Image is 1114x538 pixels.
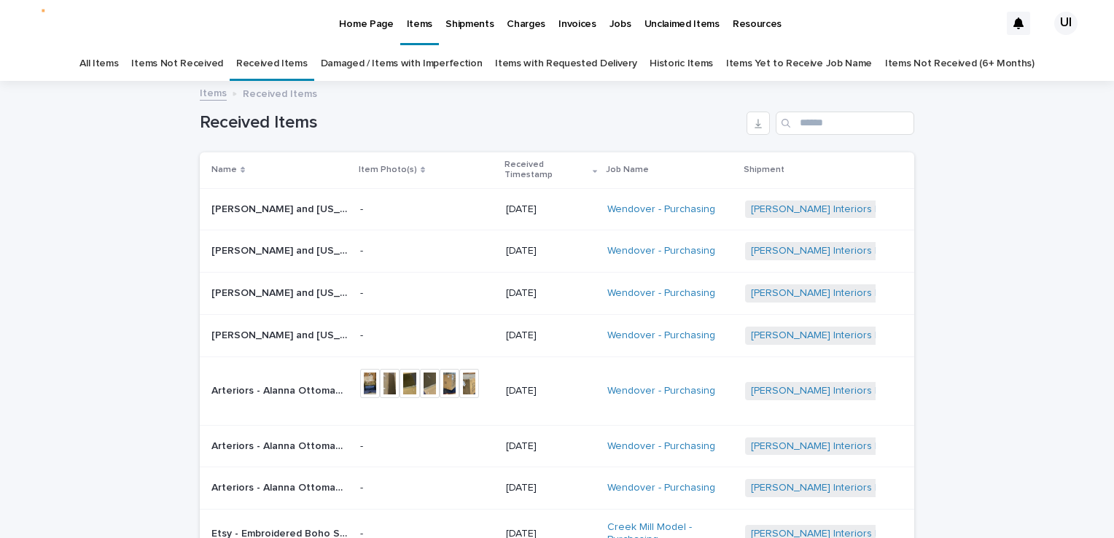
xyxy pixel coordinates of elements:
[200,273,914,315] tr: [PERSON_NAME] and [US_STATE][PERSON_NAME] Dining Chair olive grid | 73122[PERSON_NAME] and [US_ST...
[751,287,1003,300] a: [PERSON_NAME] Interiors | Inbound Shipment | 24053
[506,287,595,300] p: [DATE]
[885,47,1035,81] a: Items Not Received (6+ Months)
[243,85,317,101] p: Received Items
[29,9,112,38] img: DrLVC_wAU_HlkPe5dmavTk-uwXz4G7xEUTn2ii-Psdw
[360,330,495,342] p: -
[1054,12,1078,35] div: UI
[79,47,118,81] a: All Items
[776,112,914,135] input: Search
[506,482,595,494] p: [DATE]
[607,385,715,397] a: Wendover - Purchasing
[607,287,715,300] a: Wendover - Purchasing
[200,84,227,101] a: Items
[751,245,1003,257] a: [PERSON_NAME] Interiors | Inbound Shipment | 24053
[506,440,595,453] p: [DATE]
[200,467,914,510] tr: Arteriors - Alanna Ottoman FOS01 Cloud Bouclé | 73188Arteriors - Alanna Ottoman FOS01 Cloud Boucl...
[131,47,222,81] a: Items Not Received
[751,440,1004,453] a: [PERSON_NAME] Interiors | Inbound Shipment | 24065
[211,162,237,178] p: Name
[751,385,1004,397] a: [PERSON_NAME] Interiors | Inbound Shipment | 24065
[211,200,351,216] p: Lulu and Georgia - Russell Dining Chair olive grid | 73120
[726,47,872,81] a: Items Yet to Receive Job Name
[751,482,1004,494] a: [PERSON_NAME] Interiors | Inbound Shipment | 24065
[506,245,595,257] p: [DATE]
[506,330,595,342] p: [DATE]
[751,330,1003,342] a: [PERSON_NAME] Interiors | Inbound Shipment | 24053
[211,284,351,300] p: Lulu and Georgia - Russell Dining Chair olive grid | 73122
[200,188,914,230] tr: [PERSON_NAME] and [US_STATE][PERSON_NAME] Dining Chair olive grid | 73120[PERSON_NAME] and [US_ST...
[200,112,741,133] h1: Received Items
[607,245,715,257] a: Wendover - Purchasing
[321,47,483,81] a: Damaged / Items with Imperfection
[606,162,649,178] p: Job Name
[360,482,495,494] p: -
[211,382,351,397] p: Arteriors - Alanna Ottoman FOS01 Cloud Bouclé | 73187
[650,47,713,81] a: Historic Items
[751,203,1003,216] a: [PERSON_NAME] Interiors | Inbound Shipment | 24053
[506,385,595,397] p: [DATE]
[236,47,308,81] a: Received Items
[607,482,715,494] a: Wendover - Purchasing
[506,203,595,216] p: [DATE]
[360,287,495,300] p: -
[744,162,784,178] p: Shipment
[607,330,715,342] a: Wendover - Purchasing
[200,230,914,273] tr: [PERSON_NAME] and [US_STATE][PERSON_NAME] Dining Chair olive grid | 73121[PERSON_NAME] and [US_ST...
[211,479,351,494] p: Arteriors - Alanna Ottoman FOS01 Cloud Bouclé | 73188
[495,47,636,81] a: Items with Requested Delivery
[211,437,351,453] p: Arteriors - Alanna Ottoman FOS01 Cloud Bouclé | 73186
[200,425,914,467] tr: Arteriors - Alanna Ottoman FOS01 Cloud Bouclé | 73186Arteriors - Alanna Ottoman FOS01 Cloud Boucl...
[359,162,417,178] p: Item Photo(s)
[211,327,351,342] p: Lulu and Georgia - Russell Dining Chair olive grid | 73123
[607,203,715,216] a: Wendover - Purchasing
[360,203,495,216] p: -
[200,314,914,356] tr: [PERSON_NAME] and [US_STATE][PERSON_NAME] Dining Chair olive grid | 73123[PERSON_NAME] and [US_ST...
[211,242,351,257] p: Lulu and Georgia - Russell Dining Chair olive grid | 73121
[505,157,588,184] p: Received Timestamp
[607,440,715,453] a: Wendover - Purchasing
[200,356,914,425] tr: Arteriors - Alanna Ottoman FOS01 Cloud Bouclé | 73187Arteriors - Alanna Ottoman FOS01 Cloud Boucl...
[360,245,495,257] p: -
[360,440,495,453] p: -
